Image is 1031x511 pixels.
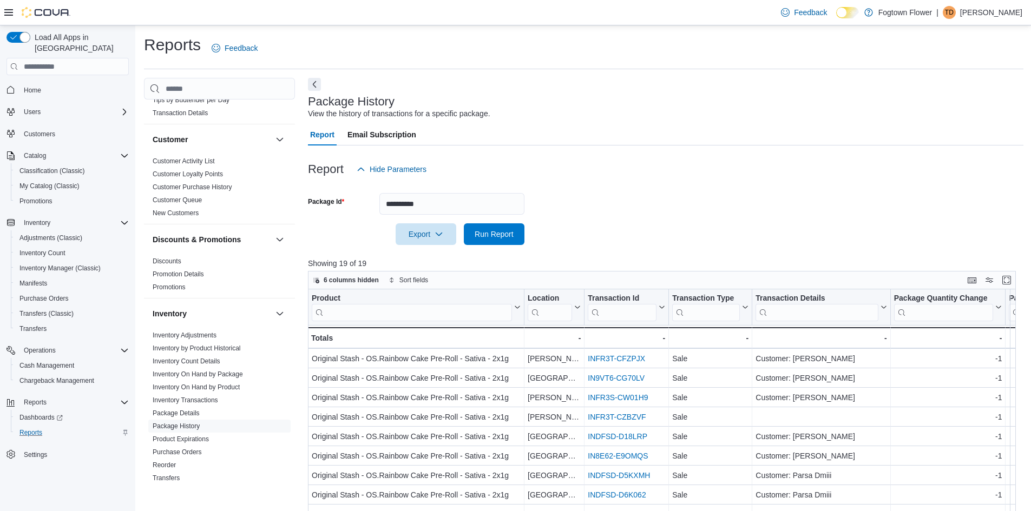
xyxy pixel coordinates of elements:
span: Cash Management [19,361,74,370]
span: Reports [15,426,129,439]
a: Classification (Classic) [15,164,89,177]
button: Catalog [19,149,50,162]
div: - [588,331,665,344]
div: [GEOGRAPHIC_DATA] [528,488,581,501]
button: Transaction Type [672,294,748,321]
a: Promotion Details [153,270,204,278]
button: Operations [19,344,60,357]
button: My Catalog (Classic) [11,178,133,194]
div: Totals [311,331,521,344]
a: Chargeback Management [15,374,98,387]
a: Inventory On Hand by Product [153,383,240,391]
a: INDFSD-D6K062 [588,490,646,499]
div: -1 [894,449,1002,462]
a: Inventory Manager (Classic) [15,262,105,275]
div: Original Stash - OS.Rainbow Cake Pre-Roll - Sativa - 2x1g [312,391,521,404]
div: [GEOGRAPHIC_DATA] [528,430,581,443]
a: Transfers [15,322,51,335]
div: - [672,331,748,344]
span: Promotions [15,195,129,208]
span: Export [402,223,450,245]
div: - [894,331,1002,344]
div: -1 [894,430,1002,443]
button: Catalog [2,148,133,163]
div: -1 [894,469,1002,482]
h3: Package History [308,95,395,108]
span: My Catalog (Classic) [19,182,80,190]
span: Inventory [24,218,50,227]
a: Dashboards [11,410,133,425]
a: Reorder [153,461,176,469]
a: Manifests [15,277,51,290]
button: Inventory Manager (Classic) [11,261,133,276]
div: Product [312,294,512,321]
div: [GEOGRAPHIC_DATA] [528,469,581,482]
span: Catalog [24,151,46,160]
div: [GEOGRAPHIC_DATA] [528,371,581,384]
button: Inventory [153,308,271,319]
div: Sale [672,391,748,404]
div: Sale [672,469,748,482]
button: Inventory [19,216,55,229]
div: Customer: Parsa Dmiii [756,469,886,482]
button: Cash Management [11,358,133,373]
div: Package Quantity Change [894,294,994,304]
span: Feedback [794,7,827,18]
a: Tips by Budtender per Day [153,96,229,104]
span: Transaction Details [153,109,208,117]
button: Adjustments (Classic) [11,230,133,245]
a: Customer Purchase History [153,183,232,191]
span: Settings [19,448,129,461]
div: Sale [672,352,748,365]
span: Transfers [153,474,180,482]
button: Location [528,294,581,321]
a: Package Details [153,409,200,417]
span: Users [24,108,41,116]
div: Customer: [PERSON_NAME] [756,449,886,462]
a: INFR3T-CZBZVF [588,413,646,421]
span: Home [24,86,41,95]
span: Manifests [15,277,129,290]
button: Keyboard shortcuts [966,274,979,287]
img: Cova [22,7,70,18]
span: 6 columns hidden [324,276,379,284]
a: Dashboards [15,411,67,424]
span: Inventory Transactions [153,396,218,404]
span: Adjustments (Classic) [19,234,82,242]
button: Transaction Details [756,294,886,321]
p: | [936,6,938,19]
div: Package Quantity Change [894,294,994,321]
span: Dashboards [19,413,63,422]
button: Reports [19,396,51,409]
a: Promotions [15,195,57,208]
span: Customer Loyalty Points [153,170,223,178]
span: Chargeback Management [15,374,129,387]
span: Hide Parameters [370,164,426,175]
div: Original Stash - OS.Rainbow Cake Pre-Roll - Sativa - 2x1g [312,410,521,423]
span: Customers [24,130,55,138]
button: Transfers [11,321,133,336]
a: Purchase Orders [15,292,73,305]
span: Dashboards [15,411,129,424]
div: View the history of transactions for a specific package. [308,108,490,120]
div: Sale [672,410,748,423]
span: Inventory Manager (Classic) [19,264,101,273]
a: Customers [19,128,60,141]
p: Fogtown Flower [878,6,933,19]
span: Run Report [475,229,514,240]
a: INFR3S-CW01H9 [588,393,648,402]
span: Inventory Count [15,247,129,260]
div: Customer: [PERSON_NAME] [756,391,886,404]
h3: Customer [153,134,188,145]
div: -1 [894,488,1002,501]
button: Manifests [11,276,133,291]
span: Report [310,124,334,145]
a: Inventory On Hand by Package [153,370,243,378]
a: Reports [15,426,47,439]
span: Reports [19,396,129,409]
button: Reports [11,425,133,440]
span: Reports [19,428,42,437]
button: Hide Parameters [352,158,431,180]
div: Transaction Details [756,294,878,304]
span: Package History [153,422,200,430]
